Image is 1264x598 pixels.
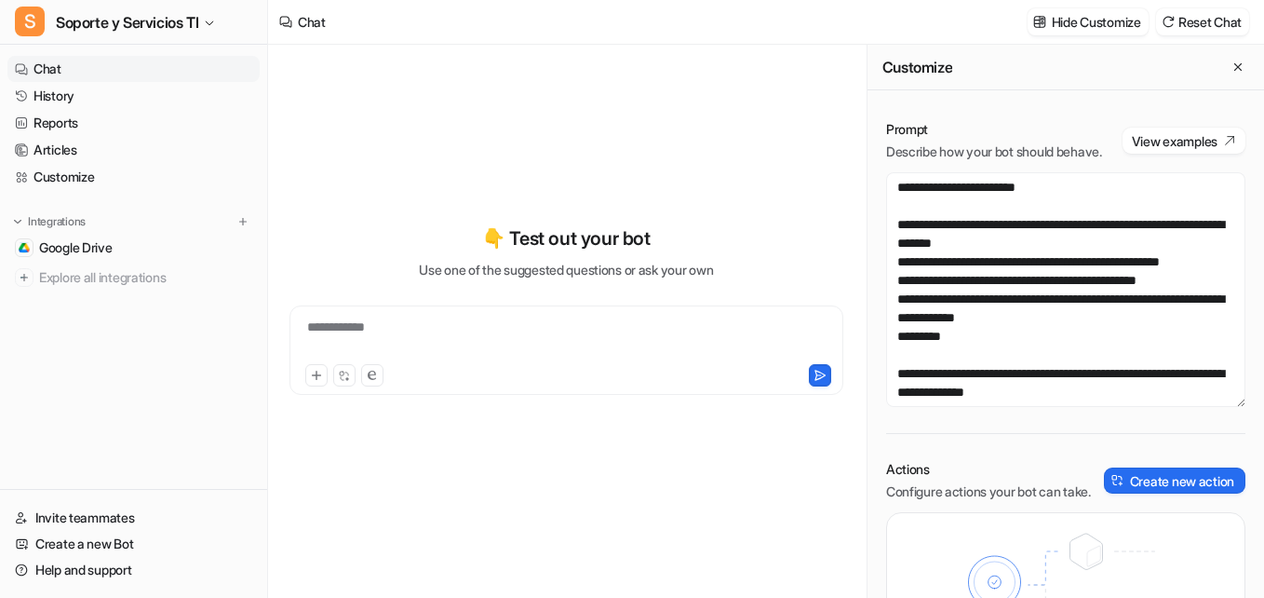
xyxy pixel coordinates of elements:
[1028,8,1149,35] button: Hide Customize
[1227,56,1249,78] button: Close flyout
[886,143,1102,161] p: Describe how your bot should behave.
[19,242,30,253] img: Google Drive
[1156,8,1249,35] button: Reset Chat
[1111,474,1124,487] img: create-action-icon.svg
[7,56,260,82] a: Chat
[15,7,45,36] span: S
[886,120,1102,139] p: Prompt
[39,263,252,292] span: Explore all integrations
[7,110,260,136] a: Reports
[7,212,91,231] button: Integrations
[882,58,952,76] h2: Customize
[56,9,198,35] span: Soporte y Servicios TI
[1123,128,1245,154] button: View examples
[7,265,260,291] a: Explore all integrations
[886,460,1091,479] p: Actions
[39,238,113,257] span: Google Drive
[482,224,650,252] p: 👇 Test out your bot
[236,215,249,228] img: menu_add.svg
[7,531,260,557] a: Create a new Bot
[298,12,326,32] div: Chat
[7,235,260,261] a: Google DriveGoogle Drive
[15,268,34,287] img: explore all integrations
[7,83,260,109] a: History
[11,215,24,228] img: expand menu
[1052,12,1141,32] p: Hide Customize
[7,137,260,163] a: Articles
[1033,15,1046,29] img: customize
[419,260,713,279] p: Use one of the suggested questions or ask your own
[7,505,260,531] a: Invite teammates
[1162,15,1175,29] img: reset
[7,164,260,190] a: Customize
[7,557,260,583] a: Help and support
[886,482,1091,501] p: Configure actions your bot can take.
[1104,468,1245,494] button: Create new action
[28,214,86,229] p: Integrations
